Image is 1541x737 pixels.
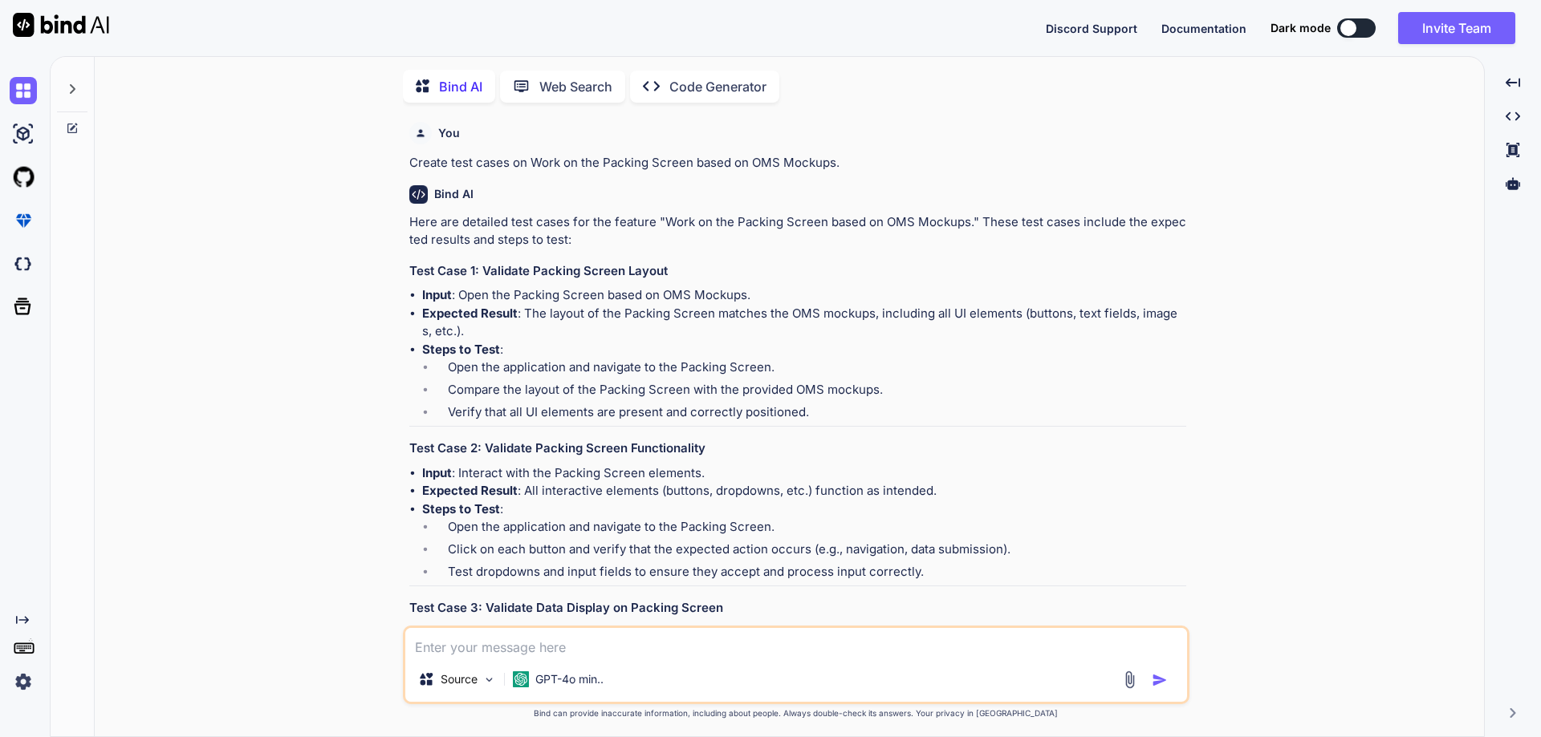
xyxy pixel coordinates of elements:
[439,77,482,96] p: Bind AI
[10,250,37,277] img: darkCloudIdeIcon
[409,599,1186,618] h3: Test Case 3: Validate Data Display on Packing Screen
[10,120,37,148] img: ai-studio
[441,671,478,687] p: Source
[422,624,1186,642] li: : Load data into the Packing Screen.
[435,541,1186,563] li: Click on each button and verify that the expected action occurs (e.g., navigation, data submission).
[409,213,1186,249] p: Here are detailed test cases for the feature "Work on the Packing Screen based on OMS Mockups." T...
[1398,12,1515,44] button: Invite Team
[422,305,1186,341] li: : The layout of the Packing Screen matches the OMS mockups, including all UI elements (buttons, t...
[539,77,612,96] p: Web Search
[422,306,518,321] strong: Expected Result
[422,287,452,302] strong: Input
[422,464,1186,483] li: : Interact with the Packing Screen elements.
[1046,22,1137,35] span: Discord Support
[438,125,460,141] h6: You
[10,77,37,104] img: chat
[422,483,518,498] strong: Expected Result
[13,13,109,37] img: Bind AI
[403,707,1189,719] p: Bind can provide inaccurate information, including about people. Always double-check its answers....
[435,403,1186,426] li: Verify that all UI elements are present and correctly positioned.
[482,673,496,686] img: Pick Models
[1271,20,1331,36] span: Dark mode
[422,625,452,640] strong: Input
[10,668,37,695] img: settings
[422,500,1186,586] li: :
[1046,20,1137,37] button: Discord Support
[422,482,1186,500] li: : All interactive elements (buttons, dropdowns, etc.) function as intended.
[409,262,1186,281] h3: Test Case 1: Validate Packing Screen Layout
[669,77,766,96] p: Code Generator
[422,465,452,480] strong: Input
[435,563,1186,585] li: Test dropdowns and input fields to ensure they accept and process input correctly.
[513,671,529,687] img: GPT-4o mini
[1161,20,1246,37] button: Documentation
[535,671,604,687] p: GPT-4o min..
[422,341,1186,427] li: :
[10,207,37,234] img: premium
[434,186,474,202] h6: Bind AI
[435,358,1186,381] li: Open the application and navigate to the Packing Screen.
[1161,22,1246,35] span: Documentation
[422,286,1186,305] li: : Open the Packing Screen based on OMS Mockups.
[435,381,1186,403] li: Compare the layout of the Packing Screen with the provided OMS mockups.
[1120,670,1139,689] img: attachment
[10,164,37,191] img: githubLight
[1152,672,1168,688] img: icon
[409,439,1186,458] h3: Test Case 2: Validate Packing Screen Functionality
[422,501,500,516] strong: Steps to Test
[409,154,1186,172] p: Create test cases on Work on the Packing Screen based on OMS Mockups.
[435,518,1186,541] li: Open the application and navigate to the Packing Screen.
[422,342,500,357] strong: Steps to Test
